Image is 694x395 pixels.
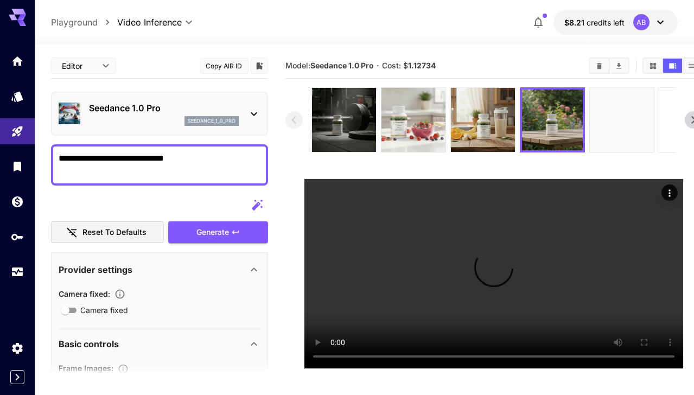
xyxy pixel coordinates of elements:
button: $8.20761AB [553,10,678,35]
span: Model: [285,61,374,70]
p: seedance_1_0_pro [188,117,235,125]
span: Camera fixed [80,304,128,316]
div: Settings [11,341,24,355]
span: Camera fixed : [59,289,110,298]
b: Seedance 1.0 Pro [310,61,374,70]
nav: breadcrumb [51,16,117,29]
button: Generate [168,221,268,244]
button: Expand sidebar [10,370,24,384]
p: · [377,59,379,72]
p: Basic controls [59,337,119,351]
div: API Keys [11,230,24,244]
span: Editor [62,60,95,72]
div: Usage [11,265,24,279]
span: Cost: $ [382,61,436,70]
div: Library [11,160,24,173]
p: Provider settings [59,263,132,276]
img: SBwAAAABJRU5ErkJggg== [451,88,515,152]
div: Actions [661,184,678,201]
button: Clear All [590,59,609,73]
button: Copy AIR ID [200,58,249,74]
p: Seedance 1.0 Pro [89,101,239,114]
a: Playground [51,16,98,29]
img: c7yXBS4GhqoAAAAASUVORK5CYII= [381,88,445,152]
span: $8.21 [564,18,587,27]
button: Add to library [254,59,264,72]
span: credits left [587,18,625,27]
div: AB [633,14,650,30]
button: Reset to defaults [51,221,164,244]
img: wPxeyEsGVQpEwAAAABJRU5ErkJggg== [312,88,376,152]
span: Generate [196,226,229,239]
img: qrWA4kRK93wAAAABJRU5ErkJggg== [522,90,583,150]
button: Show media in grid view [644,59,663,73]
div: Models [11,90,24,103]
div: Home [11,54,24,68]
div: Seedance 1.0 Proseedance_1_0_pro [59,97,260,130]
div: $8.20761 [564,17,625,28]
img: rqdirAYOmqMRIECAAAECBAgQIECAwCIgQC+sRgkQIECAAAECBAgQIECAAAECBAgQIEBAgPYBAgQIECBAgAABAgQIECBAgAABA... [590,88,654,152]
div: Provider settings [59,257,260,283]
b: 1.12734 [408,61,436,70]
span: Video Inference [117,16,182,29]
div: Playground [11,125,24,138]
div: Wallet [11,195,24,208]
div: Clear AllDownload All [589,58,629,74]
button: Show media in video view [663,59,682,73]
button: Download All [609,59,628,73]
div: Basic controls [59,331,260,357]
